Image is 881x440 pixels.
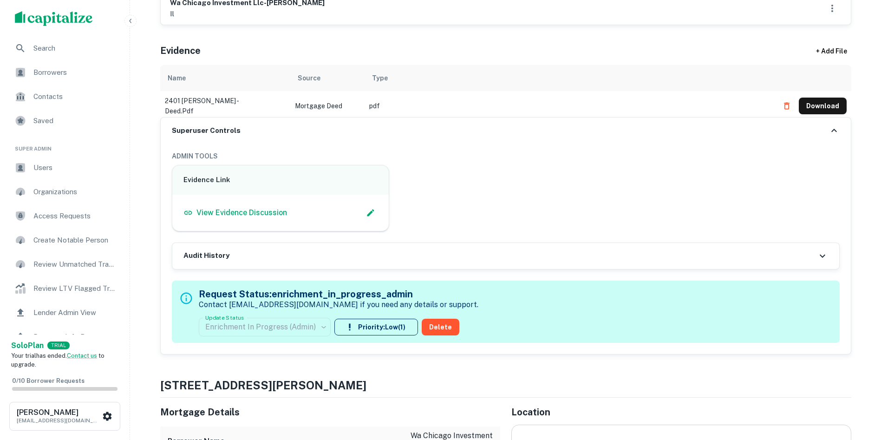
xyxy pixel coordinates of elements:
[7,134,122,157] li: Super Admin
[799,43,864,59] div: + Add File
[7,37,122,59] a: Search
[298,72,320,84] div: Source
[290,91,365,121] td: Mortgage Deed
[196,207,287,218] p: View Evidence Discussion
[33,115,117,126] span: Saved
[7,181,122,203] a: Organizations
[372,72,388,84] div: Type
[511,405,851,419] h5: Location
[47,341,70,349] div: TRIAL
[33,307,117,318] span: Lender Admin View
[290,65,365,91] th: Source
[160,377,851,394] h4: [STREET_ADDRESS][PERSON_NAME]
[364,206,378,220] button: Edit Slack Link
[33,162,117,173] span: Users
[365,65,774,91] th: Type
[33,331,117,342] span: Borrower Info Requests
[17,409,100,416] h6: [PERSON_NAME]
[160,65,290,91] th: Name
[160,65,851,117] div: scrollable content
[33,283,117,294] span: Review LTV Flagged Transactions
[33,259,117,270] span: Review Unmatched Transactions
[7,61,122,84] a: Borrowers
[183,175,378,185] h6: Evidence Link
[7,326,122,348] a: Borrower Info Requests
[11,352,104,368] span: Your trial has ended. to upgrade.
[7,302,122,324] a: Lender Admin View
[778,99,795,113] button: Delete file
[7,110,122,132] a: Saved
[160,44,201,58] h5: Evidence
[67,352,97,359] a: Contact us
[12,377,85,384] span: 0 / 10 Borrower Requests
[9,402,120,431] button: [PERSON_NAME][EMAIL_ADDRESS][DOMAIN_NAME]
[160,405,500,419] h5: Mortgage Details
[33,43,117,54] span: Search
[799,98,847,114] button: Download
[205,314,244,322] label: Update Status
[11,341,44,350] strong: Solo Plan
[7,229,122,251] a: Create Notable Person
[7,277,122,300] a: Review LTV Flagged Transactions
[170,8,325,20] p: il
[33,67,117,78] span: Borrowers
[7,157,122,179] a: Users
[11,340,44,351] a: SoloPlan
[365,91,774,121] td: pdf
[168,72,186,84] div: Name
[33,186,117,197] span: Organizations
[334,319,418,335] button: Priority:Low(1)
[33,91,117,102] span: Contacts
[199,314,331,340] div: Enrichment In Progress (Admin)
[15,11,93,26] img: capitalize-logo.png
[33,235,117,246] span: Create Notable Person
[183,250,229,261] h6: Audit History
[199,287,478,301] h5: Request Status: enrichment_in_progress_admin
[199,299,478,310] p: Contact [EMAIL_ADDRESS][DOMAIN_NAME] if you need any details or support.
[835,366,881,410] iframe: Chat Widget
[7,85,122,108] a: Contacts
[422,319,459,335] button: Delete
[183,207,287,218] a: View Evidence Discussion
[172,151,840,161] h6: ADMIN TOOLS
[33,210,117,222] span: Access Requests
[172,125,241,136] h6: Superuser Controls
[7,253,122,276] a: Review Unmatched Transactions
[160,91,290,121] td: 2401 [PERSON_NAME] - deed.pdf
[17,416,100,425] p: [EMAIL_ADDRESS][DOMAIN_NAME]
[7,205,122,227] a: Access Requests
